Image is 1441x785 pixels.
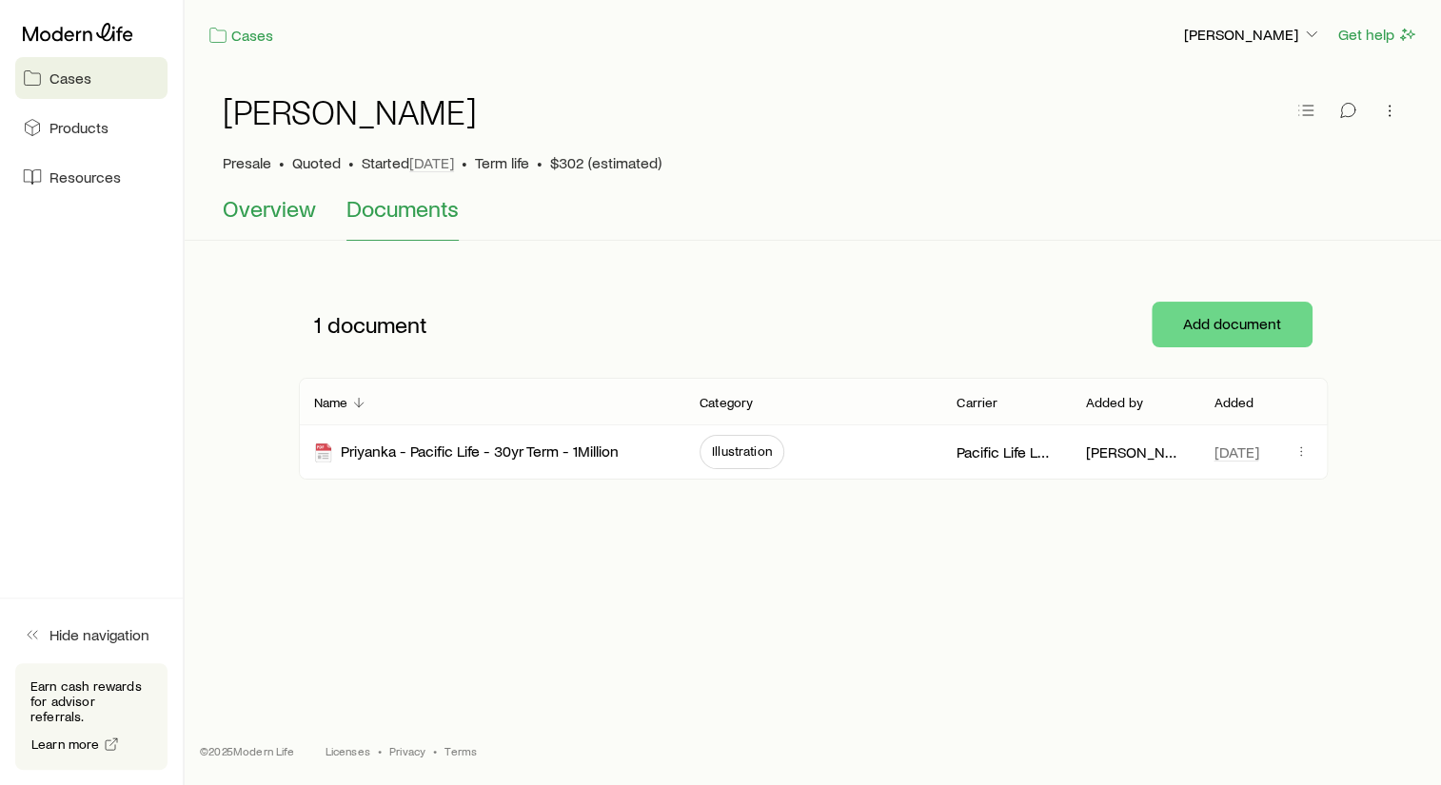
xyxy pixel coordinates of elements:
a: Terms [444,743,477,758]
span: Overview [223,195,316,222]
span: $302 (estimated) [550,153,661,172]
span: Term life [475,153,529,172]
span: • [279,153,285,172]
a: Products [15,107,168,148]
span: document [327,311,427,338]
p: Presale [223,153,271,172]
span: Hide navigation [49,625,149,644]
span: [DATE] [1214,442,1258,461]
span: Quoted [292,153,341,172]
button: [PERSON_NAME] [1183,24,1322,47]
a: Resources [15,156,168,198]
p: Started [362,153,454,172]
p: Name [314,395,348,410]
div: Case details tabs [223,195,1403,241]
span: • [348,153,354,172]
div: Priyanka - Pacific Life - 30yr Term - 1Million [314,442,619,463]
span: Documents [346,195,459,222]
span: • [537,153,543,172]
a: Licenses [326,743,370,758]
button: Get help [1337,24,1418,46]
span: [DATE] [409,153,454,172]
a: Privacy [389,743,425,758]
p: Added [1214,395,1253,410]
span: • [378,743,382,758]
span: Resources [49,167,121,186]
p: © 2025 Modern Life [200,743,295,758]
span: • [433,743,437,758]
span: • [462,153,467,172]
button: Add document [1152,302,1313,347]
span: Illustration [712,443,772,459]
button: Hide navigation [15,614,168,656]
span: Learn more [31,737,100,751]
p: [PERSON_NAME] [1184,25,1321,44]
p: [PERSON_NAME] [1085,442,1183,461]
span: 1 [314,311,322,338]
span: Cases [49,69,91,88]
h1: [PERSON_NAME] [223,92,477,130]
a: Cases [15,57,168,99]
p: Carrier [957,395,997,410]
a: Cases [207,25,274,47]
p: Category [700,395,753,410]
p: Pacific Life Lynchburg [957,442,1055,461]
div: Earn cash rewards for advisor referrals.Learn more [15,663,168,770]
p: Earn cash rewards for advisor referrals. [30,678,152,724]
span: Products [49,118,109,137]
p: Added by [1085,395,1142,410]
